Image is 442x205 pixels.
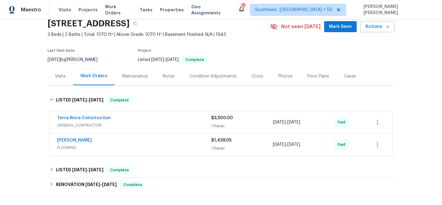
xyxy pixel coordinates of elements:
[21,7,41,13] span: Maestro
[48,90,394,110] div: LISTED [DATE]-[DATE]Complete
[57,116,111,120] a: Terra Nova Construction
[183,58,207,62] span: Complete
[287,120,300,124] span: [DATE]
[72,98,103,102] span: -
[80,73,107,79] div: Work Orders
[338,142,348,148] span: Paid
[211,123,273,129] div: 1 Repair
[102,182,117,187] span: [DATE]
[72,168,87,172] span: [DATE]
[361,4,433,16] span: [PERSON_NAME] [PERSON_NAME]
[79,7,98,13] span: Projects
[160,7,184,13] span: Properties
[59,7,71,13] span: Visits
[241,4,245,10] div: 620
[329,23,352,31] span: Mark Seen
[89,98,103,102] span: [DATE]
[189,73,237,79] div: Condition Adjustments
[273,120,286,124] span: [DATE]
[211,145,273,151] div: 1 Repair
[307,73,329,79] div: Floor Plans
[273,119,300,125] span: -
[89,168,103,172] span: [DATE]
[56,97,103,104] h6: LISTED
[211,138,231,142] span: $1,439.05
[48,56,105,63] div: by [PERSON_NAME]
[138,49,151,52] span: Project
[166,58,179,62] span: [DATE]
[360,21,394,32] button: Actions
[255,7,332,13] span: Southwest, [GEOGRAPHIC_DATA] + 59
[105,4,132,16] span: Work Orders
[85,182,100,187] span: [DATE]
[121,182,145,188] span: Complete
[344,73,356,79] div: Cases
[48,32,270,38] span: 3 Beds | 2 Baths | Total: 1070 ft² | Above Grade: 1070 ft² | Basement Finished: N/A | 1943
[273,142,286,147] span: [DATE]
[211,116,233,120] span: $3,500.00
[56,166,103,174] h6: LISTED
[151,58,179,62] span: -
[365,23,390,31] span: Actions
[72,98,87,102] span: [DATE]
[72,168,103,172] span: -
[281,24,320,30] span: Not seen [DATE]
[251,73,263,79] div: Costs
[324,21,357,32] button: Mark Seen
[48,177,394,192] div: RENOVATION [DATE]-[DATE]Complete
[108,167,131,173] span: Complete
[273,142,300,148] span: -
[278,73,293,79] div: Photos
[48,49,75,52] span: Last Visit Date
[48,163,394,177] div: LISTED [DATE]-[DATE]Complete
[338,119,348,125] span: Paid
[191,4,231,16] span: Geo Assignments
[56,181,117,188] h6: RENOVATION
[140,8,153,12] span: Tasks
[85,182,117,187] span: -
[122,73,148,79] div: Maintenance
[138,58,207,62] span: Listed
[57,122,211,128] span: GENERAL_CONTRACTOR
[57,138,92,142] a: [PERSON_NAME]
[287,142,300,147] span: [DATE]
[108,97,131,103] span: Complete
[48,58,60,62] span: [DATE]
[130,18,141,29] button: Copy Address
[163,73,175,79] div: Notes
[55,73,66,79] div: Visits
[151,58,164,62] span: [DATE]
[48,21,130,27] h2: [STREET_ADDRESS]
[57,145,211,151] span: FLOORING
